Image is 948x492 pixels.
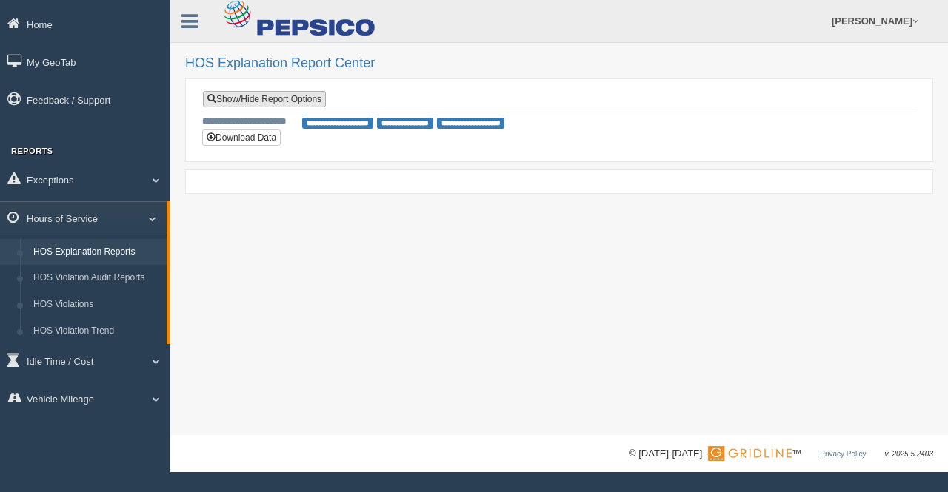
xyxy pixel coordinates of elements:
img: Gridline [708,446,792,461]
a: Privacy Policy [820,450,866,458]
a: Show/Hide Report Options [203,91,326,107]
a: HOS Violation Audit Reports [27,265,167,292]
a: HOS Violations [27,292,167,318]
button: Download Data [202,129,281,146]
div: © [DATE]-[DATE] - ™ [629,446,933,462]
a: HOS Violation Trend [27,318,167,345]
a: HOS Explanation Reports [27,239,167,266]
span: v. 2025.5.2403 [885,450,933,458]
h2: HOS Explanation Report Center [185,56,933,71]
